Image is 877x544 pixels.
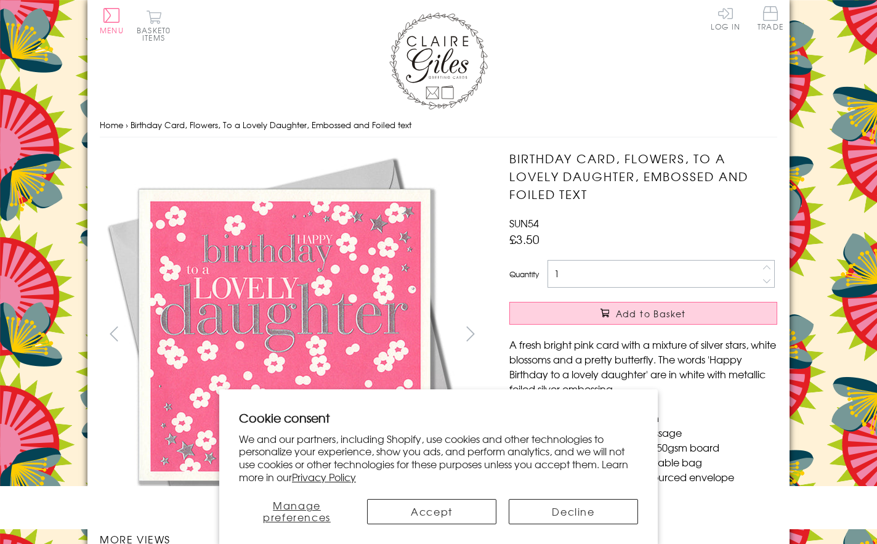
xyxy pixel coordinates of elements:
[100,320,127,347] button: prev
[100,8,124,34] button: Menu
[367,499,496,524] button: Accept
[131,119,411,131] span: Birthday Card, Flowers, To a Lovely Daughter, Embossed and Foiled text
[509,499,638,524] button: Decline
[137,10,171,41] button: Basket0 items
[509,150,777,203] h1: Birthday Card, Flowers, To a Lovely Daughter, Embossed and Foiled text
[457,320,485,347] button: next
[509,230,540,248] span: £3.50
[389,12,488,110] img: Claire Giles Greetings Cards
[485,150,854,519] img: Birthday Card, Flowers, To a Lovely Daughter, Embossed and Foiled text
[711,6,740,30] a: Log In
[100,113,777,138] nav: breadcrumbs
[263,498,331,524] span: Manage preferences
[142,25,171,43] span: 0 items
[100,119,123,131] a: Home
[509,269,539,280] label: Quantity
[616,307,686,320] span: Add to Basket
[292,469,356,484] a: Privacy Policy
[239,432,638,484] p: We and our partners, including Shopify, use cookies and other technologies to personalize your ex...
[509,216,539,230] span: SUN54
[509,302,777,325] button: Add to Basket
[100,25,124,36] span: Menu
[758,6,783,30] span: Trade
[100,150,469,519] img: Birthday Card, Flowers, To a Lovely Daughter, Embossed and Foiled text
[239,409,638,426] h2: Cookie consent
[509,337,777,396] p: A fresh bright pink card with a mixture of silver stars, white blossoms and a pretty butterfly. T...
[758,6,783,33] a: Trade
[239,499,355,524] button: Manage preferences
[126,119,128,131] span: ›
